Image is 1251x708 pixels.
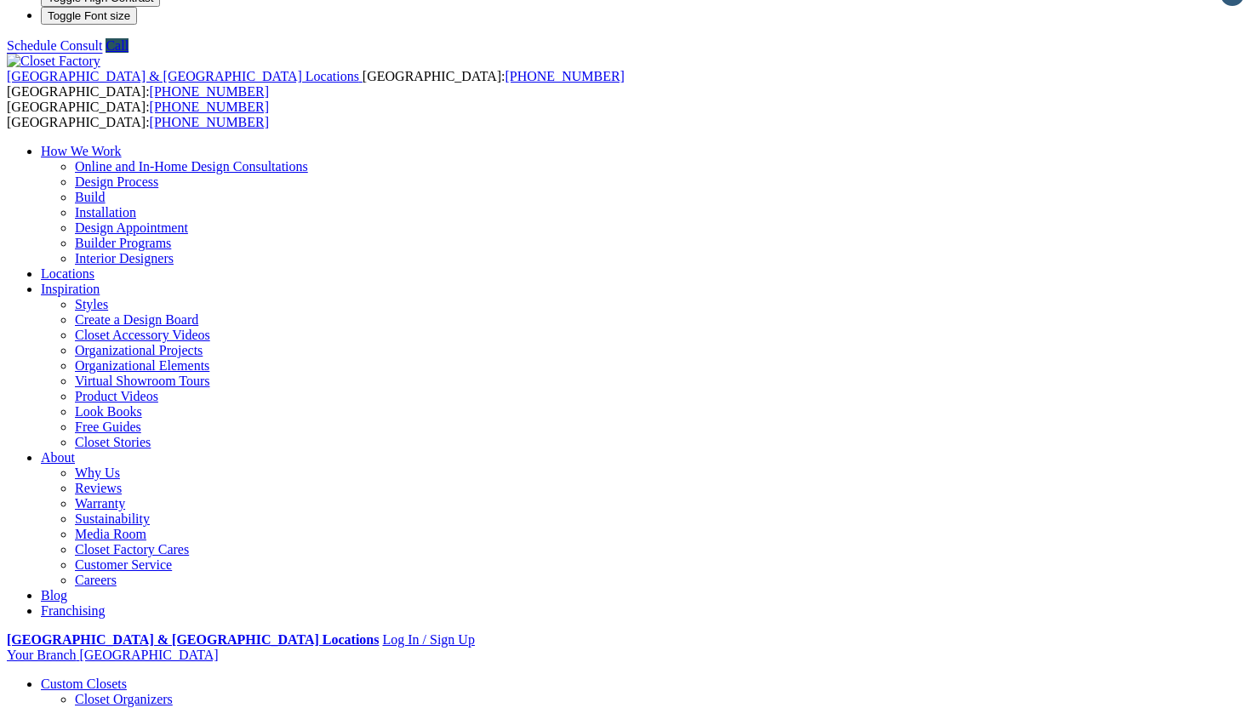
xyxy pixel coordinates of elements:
span: [GEOGRAPHIC_DATA] & [GEOGRAPHIC_DATA] Locations [7,69,359,83]
img: Closet Factory [7,54,100,69]
a: Blog [41,588,67,602]
a: Design Process [75,174,158,189]
a: Closet Stories [75,435,151,449]
a: Careers [75,573,117,587]
a: Closet Accessory Videos [75,328,210,342]
a: Closet Organizers [75,692,173,706]
a: Customer Service [75,557,172,572]
a: [PHONE_NUMBER] [150,100,269,114]
a: Interior Designers [75,251,174,265]
a: Locations [41,266,94,281]
a: Organizational Elements [75,358,209,373]
a: Reviews [75,481,122,495]
a: Inspiration [41,282,100,296]
span: [GEOGRAPHIC_DATA]: [GEOGRAPHIC_DATA]: [7,100,269,129]
a: Log In / Sign Up [382,632,474,647]
a: Virtual Showroom Tours [75,374,210,388]
a: Call [106,38,129,53]
a: Why Us [75,465,120,480]
a: About [41,450,75,465]
a: Design Appointment [75,220,188,235]
span: [GEOGRAPHIC_DATA]: [GEOGRAPHIC_DATA]: [7,69,625,99]
a: [PHONE_NUMBER] [505,69,624,83]
a: Free Guides [75,420,141,434]
a: [PHONE_NUMBER] [150,84,269,99]
a: How We Work [41,144,122,158]
a: Media Room [75,527,146,541]
span: Your Branch [7,648,76,662]
a: Product Videos [75,389,158,403]
a: Your Branch [GEOGRAPHIC_DATA] [7,648,219,662]
a: [GEOGRAPHIC_DATA] & [GEOGRAPHIC_DATA] Locations [7,69,363,83]
a: Franchising [41,603,106,618]
a: [PHONE_NUMBER] [150,115,269,129]
a: Online and In-Home Design Consultations [75,159,308,174]
a: Builder Programs [75,236,171,250]
a: Build [75,190,106,204]
a: Look Books [75,404,142,419]
span: Toggle Font size [48,9,130,22]
a: Closet Factory Cares [75,542,189,557]
a: Sustainability [75,511,150,526]
a: Organizational Projects [75,343,203,357]
a: Styles [75,297,108,311]
a: Installation [75,205,136,220]
a: Custom Closets [41,677,127,691]
a: Schedule Consult [7,38,102,53]
a: Create a Design Board [75,312,198,327]
span: [GEOGRAPHIC_DATA] [79,648,218,662]
a: [GEOGRAPHIC_DATA] & [GEOGRAPHIC_DATA] Locations [7,632,379,647]
a: Warranty [75,496,125,511]
button: Toggle Font size [41,7,137,25]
